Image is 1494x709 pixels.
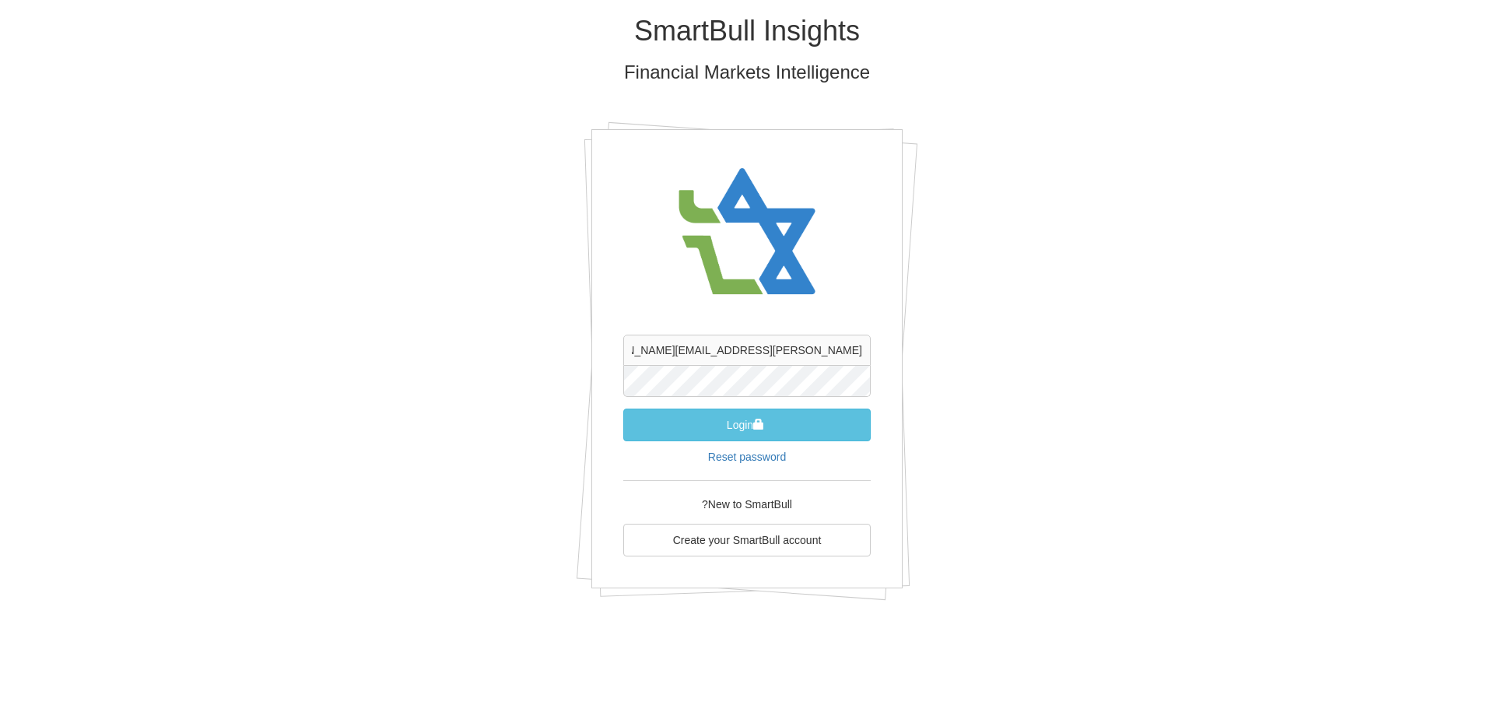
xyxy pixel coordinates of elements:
[292,62,1202,82] h3: Financial Markets Intelligence
[669,153,825,311] img: avatar
[702,498,792,511] span: New to SmartBull?
[708,451,786,463] a: Reset password
[623,409,871,441] button: Login
[623,524,871,556] a: Create your SmartBull account
[292,16,1202,47] h1: SmartBull Insights
[623,335,871,366] input: username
